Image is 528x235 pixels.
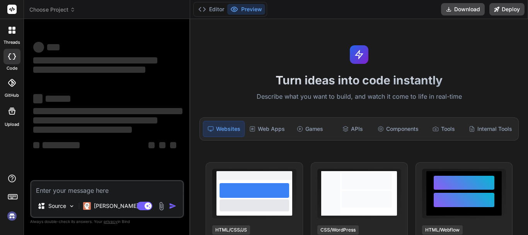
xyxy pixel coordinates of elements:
[48,202,66,210] p: Source
[33,94,43,103] span: ‌
[375,121,422,137] div: Components
[169,202,177,210] img: icon
[33,117,157,124] span: ‌
[47,44,60,50] span: ‌
[5,92,19,99] label: GitHub
[227,4,265,15] button: Preview
[159,142,165,148] span: ‌
[466,121,515,137] div: Internal Tools
[68,203,75,209] img: Pick Models
[170,142,176,148] span: ‌
[148,142,155,148] span: ‌
[94,202,152,210] p: [PERSON_NAME] 4 S..
[441,3,485,15] button: Download
[33,108,182,114] span: ‌
[29,6,75,14] span: Choose Project
[5,209,19,223] img: signin
[422,225,463,235] div: HTML/Webflow
[33,42,44,53] span: ‌
[195,73,523,87] h1: Turn ideas into code instantly
[43,142,80,148] span: ‌
[104,219,118,224] span: privacy
[3,39,20,46] label: threads
[423,121,464,137] div: Tools
[212,225,250,235] div: HTML/CSS/JS
[33,67,145,73] span: ‌
[332,121,373,137] div: APIs
[7,65,17,72] label: code
[157,202,166,211] img: attachment
[33,57,157,63] span: ‌
[317,225,359,235] div: CSS/WordPress
[33,142,39,148] span: ‌
[30,218,184,225] p: Always double-check its answers. Your in Bind
[290,121,330,137] div: Games
[195,4,227,15] button: Editor
[46,96,70,102] span: ‌
[5,121,19,128] label: Upload
[33,127,132,133] span: ‌
[203,121,245,137] div: Websites
[489,3,525,15] button: Deploy
[195,92,523,102] p: Describe what you want to build, and watch it come to life in real-time
[246,121,288,137] div: Web Apps
[83,202,91,210] img: Claude 4 Sonnet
